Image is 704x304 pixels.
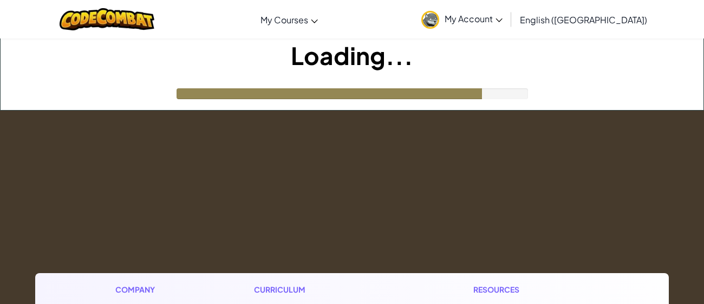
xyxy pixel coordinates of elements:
[520,14,647,25] span: English ([GEOGRAPHIC_DATA])
[115,284,166,295] h1: Company
[254,284,385,295] h1: Curriculum
[416,2,508,36] a: My Account
[514,5,653,34] a: English ([GEOGRAPHIC_DATA])
[60,8,154,30] img: CodeCombat logo
[421,11,439,29] img: avatar
[445,13,503,24] span: My Account
[473,284,589,295] h1: Resources
[255,5,323,34] a: My Courses
[1,38,703,72] h1: Loading...
[260,14,308,25] span: My Courses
